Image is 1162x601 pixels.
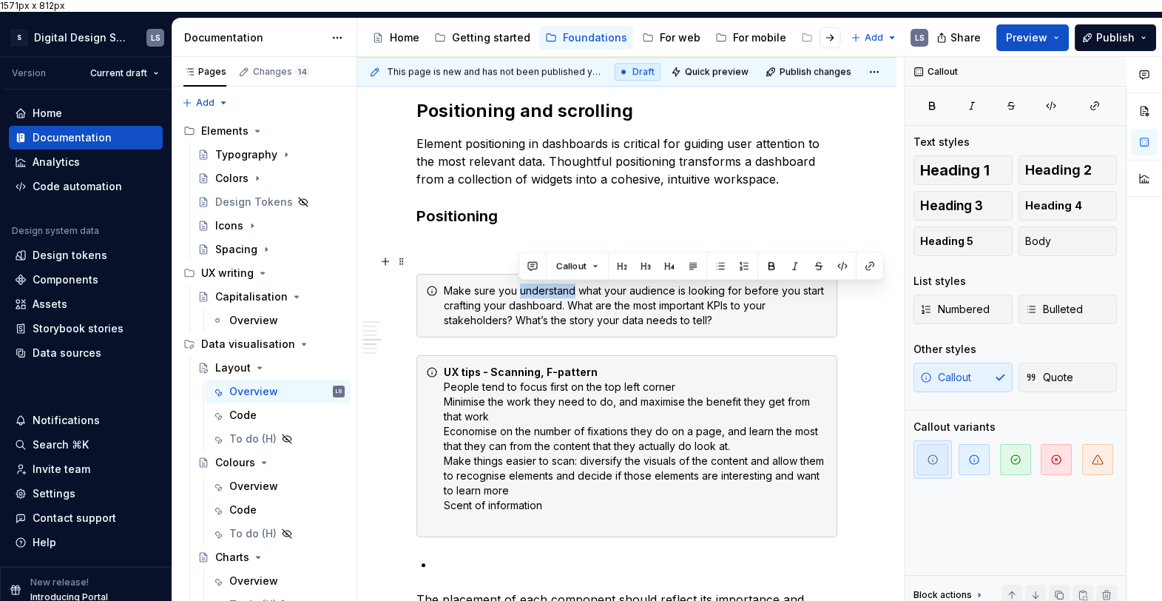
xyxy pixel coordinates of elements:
button: Numbered [913,295,1013,324]
a: Home [9,101,163,125]
span: Heading 1 [920,163,990,178]
div: Data visualisation [201,337,295,352]
button: Heading 3 [913,191,1013,221]
button: SDigital Design SystemLS [3,21,169,53]
a: Spacing [192,238,351,261]
button: Quote [1019,363,1118,392]
a: OverviewLS [206,380,351,403]
strong: UX tips - Scanning, F-pattern [444,366,598,378]
a: Icons [192,214,351,238]
strong: Positioning [416,207,498,225]
button: Bulleted [1019,295,1118,324]
div: Settings [33,486,75,501]
div: Overview [229,574,278,588]
a: Code [206,498,351,522]
button: Contact support [9,506,163,530]
a: To do (H) [206,427,351,451]
span: Heading 2 [1025,163,1092,178]
button: Heading 5 [913,226,1013,256]
span: Callout [556,260,587,272]
span: Heading 5 [920,234,973,249]
a: Design Tokens [192,190,351,214]
h2: Positioning and scrolling [416,99,837,123]
button: Add [846,27,902,48]
a: Overview [206,569,351,593]
div: For mobile [733,30,786,45]
span: Publish changes [780,66,851,78]
a: Colors [192,167,351,190]
div: Analytics [33,155,80,169]
span: Body [1025,234,1051,249]
div: To do (H) [229,432,277,446]
div: Make sure you understand what your audience is looking for before you start crafting your dashboa... [444,283,828,328]
a: For mobile [709,26,792,50]
button: Callout [550,255,605,276]
div: Digital Design System [34,30,129,45]
div: Layout [215,360,251,375]
div: Elements [178,119,351,143]
div: Version [12,67,46,79]
button: Heading 2 [1019,155,1118,185]
div: Other styles [913,342,976,357]
a: Layout [192,356,351,380]
div: Colours [215,455,255,470]
div: Design system data [12,225,99,237]
div: Home [33,106,62,121]
div: Search ⌘K [33,437,89,452]
div: Code [229,503,257,517]
a: Code automation [9,175,163,198]
div: Pages [183,66,226,78]
div: Getting started [452,30,530,45]
a: Design tokens [9,244,163,267]
a: Colours [192,451,351,474]
button: Preview [996,24,1069,51]
div: Colors [215,171,249,186]
span: Numbered [920,302,990,317]
a: Invite team [9,457,163,481]
button: Quick preview [666,61,755,82]
span: Quote [1025,370,1073,385]
div: Design tokens [33,248,107,263]
div: Typography [215,147,277,162]
div: Contact support [33,511,116,526]
a: Charts [192,545,351,569]
div: Code automation [33,179,122,194]
div: Assets [33,297,67,312]
a: For web [636,26,706,50]
div: Spacing [215,242,257,257]
div: Invite team [33,462,90,477]
span: This page is new and has not been published yet. [387,66,603,78]
a: Overview [206,309,351,332]
div: List styles [913,274,966,289]
span: Heading 3 [920,198,983,213]
button: Share [929,24,990,51]
div: Overview [229,479,278,494]
a: Data sources [9,341,163,365]
button: Body [1019,226,1118,256]
a: Storybook stories [9,317,163,340]
a: Code [206,403,351,427]
button: Search ⌘K [9,433,163,457]
button: Heading 4 [1019,191,1118,221]
span: 14 [295,66,309,78]
div: Code [229,408,257,423]
div: Storybook stories [33,321,124,336]
div: For web [660,30,700,45]
span: Publish [1096,30,1135,45]
span: Add [865,32,883,44]
a: Typography [192,143,351,167]
div: Overview [229,313,278,328]
div: Notifications [33,413,100,428]
div: People tend to focus first on the top left corner Minimise the work they need to do, and maximise... [444,365,828,528]
div: Elements [201,124,249,138]
div: S [10,29,28,47]
button: Publish changes [761,61,858,82]
button: Current draft [84,63,166,84]
a: To do (H) [206,522,351,545]
div: Text styles [913,135,970,150]
a: Foundations [539,26,633,50]
a: Capitalisation [192,285,351,309]
div: LS [915,32,925,44]
div: UX writing [178,261,351,285]
div: Home [390,30,419,45]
